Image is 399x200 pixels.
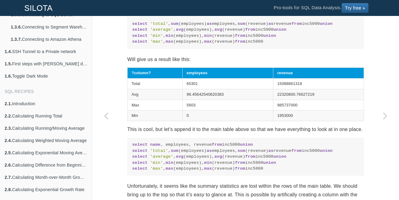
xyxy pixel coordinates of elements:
b: 2.4. [5,138,12,143]
td: Min [128,110,183,121]
td: Avg [128,89,183,100]
span: from [235,39,245,44]
span: from [235,166,245,171]
span: 'max' [150,166,163,171]
span: 'average' [150,27,173,32]
a: SILOTA [20,0,57,16]
td: 5603 [183,100,273,110]
td: Total [128,79,183,89]
td: 0 [183,110,273,121]
li: Pro-tools for SQL Data Analysis. [267,0,375,16]
b: 1.6. [5,74,12,79]
span: union [320,21,333,26]
a: 1.3.6.Connecting to Segment Warehouse [6,21,92,33]
code: , employees, revenue inc5000 , (employees) employees, (revenue) revenue inc5000 , (employees), (r... [132,142,359,171]
td: 22320800.76627219 [273,89,364,100]
a: 1.3.7.Connecting to Amazon Athena [6,33,92,45]
span: as [268,148,274,153]
span: 'max' [150,39,163,44]
span: union [274,154,286,159]
td: 65301 [183,79,273,89]
span: union [320,148,333,153]
span: select [132,27,148,32]
span: union [240,142,253,147]
th: revenue [273,68,364,79]
a: Try free » [342,3,369,13]
b: 1.3.7. [11,37,22,42]
b: 1.4. [5,49,12,54]
td: 1953000 [273,110,364,121]
span: select [132,148,148,153]
b: 2.3. [5,126,12,131]
th: employees [183,68,273,79]
b: 2.7. [5,175,12,180]
span: select [132,166,148,171]
span: max [204,166,212,171]
span: union [263,160,276,165]
span: 'total' [150,21,168,26]
a: Previous page: Calculating Percentage (%) of Total Sum [92,31,120,200]
span: as [207,148,212,153]
b: 2.2. [5,113,12,118]
span: max [166,39,173,44]
td: 985737000 [273,100,364,110]
span: avg [176,27,184,32]
span: union [263,33,276,38]
span: select [132,160,148,165]
span: max [204,39,212,44]
span: select [132,33,148,38]
span: select [132,39,148,44]
p: This is cool, but let's append it to the main table above so that we have everything to look at i... [127,125,364,133]
b: 1.5. [5,61,12,66]
span: 'min' [150,33,163,38]
span: from [212,142,222,147]
span: from [291,148,302,153]
span: max [166,166,173,171]
b: 2.5. [5,150,12,155]
span: min [204,33,212,38]
span: sum [171,21,178,26]
span: as [268,21,274,26]
span: sum [238,148,245,153]
b: 1.3.6. [11,25,22,29]
span: 'average' [150,154,173,159]
td: 15088861318 [273,79,364,89]
span: 'min' [150,160,163,165]
span: from [235,160,245,165]
p: Will give us a result like this: [127,55,364,63]
span: as [207,21,212,26]
span: select [132,154,148,159]
span: from [245,154,255,159]
iframe: Drift Widget Chat Controller [368,169,392,193]
td: 96.45642540620383 [183,89,273,100]
b: 2.6. [5,163,12,167]
span: from [291,21,302,26]
code: , (employees) employees, (revenue) revenue inc5000 , (employees), (revenue) inc5000 , (employees)... [132,21,359,45]
span: 'total' [150,148,168,153]
td: Max [128,100,183,110]
span: from [235,33,245,38]
span: min [204,160,212,165]
a: Next page: Calculating Summaries with Histogram Frequency Distributions [371,31,399,200]
b: 2.8. [5,187,12,192]
span: select [132,142,148,147]
span: sum [238,21,245,26]
span: avg [176,154,184,159]
span: sum [171,148,178,153]
b: 2.1. [5,101,12,106]
span: from [245,27,255,32]
span: union [274,27,286,32]
span: min [166,33,173,38]
span: min [166,160,173,165]
span: name [150,142,160,147]
span: select [132,21,148,26]
th: ?column? [128,68,183,79]
span: avg [214,27,222,32]
span: avg [214,154,222,159]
